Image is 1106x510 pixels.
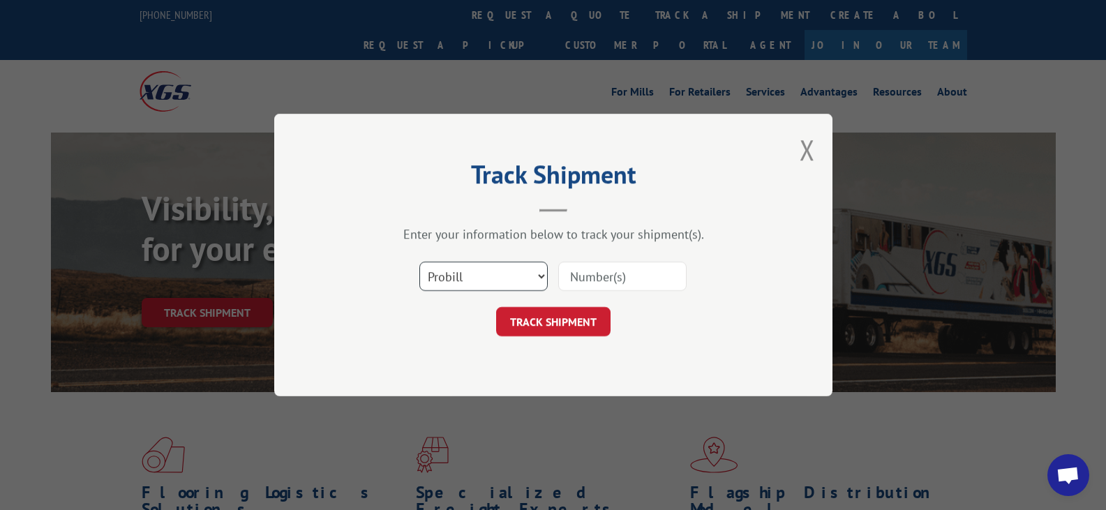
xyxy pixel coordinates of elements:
[558,262,687,291] input: Number(s)
[344,226,763,242] div: Enter your information below to track your shipment(s).
[344,165,763,191] h2: Track Shipment
[800,131,815,168] button: Close modal
[1047,454,1089,496] div: Open chat
[496,307,611,336] button: TRACK SHIPMENT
